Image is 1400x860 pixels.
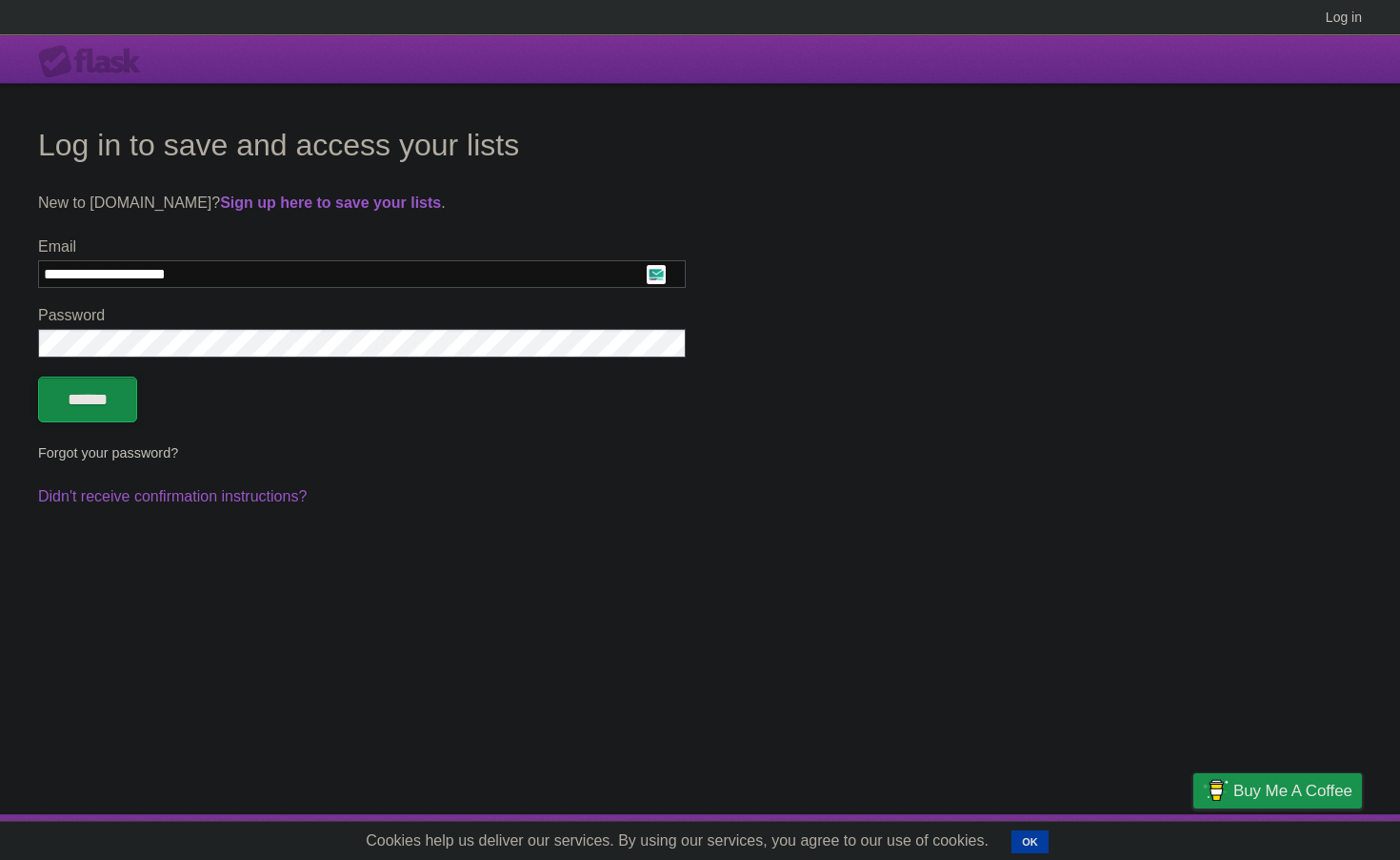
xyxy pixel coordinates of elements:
[220,195,441,211] a: Sign up here to save your lists
[347,822,1008,860] span: Cookies help us deliver our services. By using our services, you agree to our use of cookies.
[1242,819,1362,855] a: Suggest a feature
[1169,819,1218,855] a: Privacy
[1233,774,1352,808] span: Buy me a coffee
[38,488,307,504] a: Didn't receive confirmation instructions?
[1104,819,1146,855] a: Terms
[38,445,178,461] a: Forgot your password?
[1003,819,1080,855] a: Developers
[38,238,686,256] label: Email
[940,819,980,855] a: About
[38,192,1362,215] p: New to [DOMAIN_NAME]? .
[1011,830,1049,853] button: OK
[38,122,1362,168] h1: Log in to save and access your lists
[1193,773,1362,809] a: Buy me a coffee
[38,45,152,79] div: Flask
[1203,774,1229,807] img: Buy me a coffee
[38,307,686,324] label: Password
